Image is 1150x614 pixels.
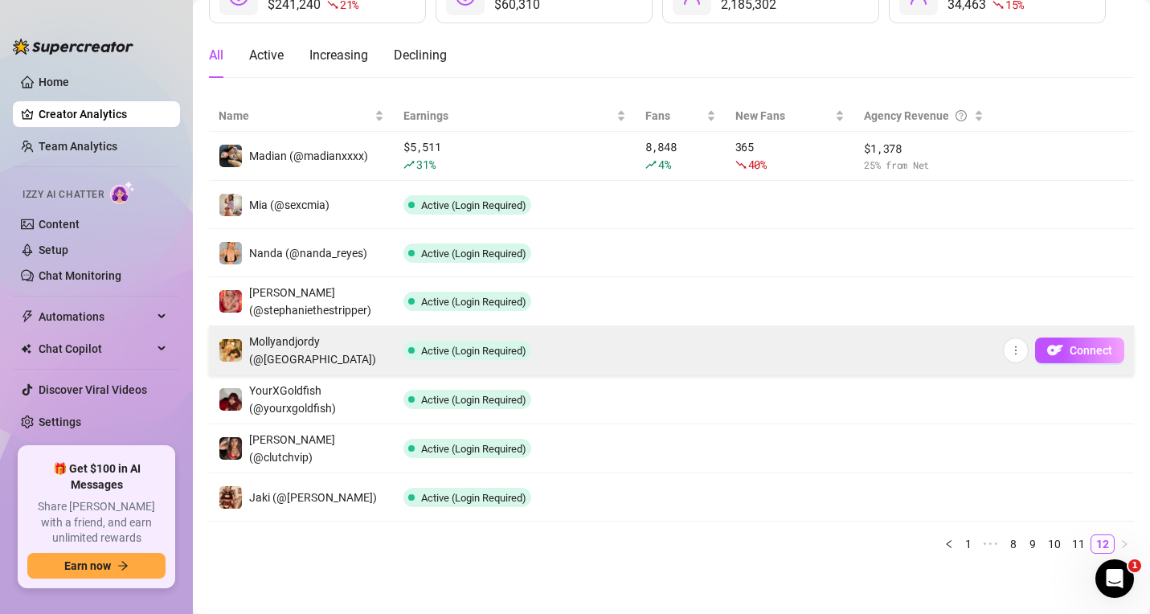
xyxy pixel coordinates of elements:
span: Automations [39,304,153,330]
span: Madian (@madianxxxx) [249,149,368,162]
img: YourXGoldfish (@yourxgoldfish) [219,388,242,411]
span: Izzy AI Chatter [23,187,104,203]
span: Mollyandjordy (@[GEOGRAPHIC_DATA]) [249,335,376,366]
span: Mia (@sexcmia) [249,199,329,211]
span: more [1010,345,1021,356]
span: $ 1,378 [864,140,984,158]
a: 12 [1091,535,1114,553]
li: 8 [1004,534,1023,554]
iframe: Intercom live chat [1095,559,1134,598]
span: Active (Login Required) [421,394,526,406]
a: Setup [39,244,68,256]
li: 10 [1042,534,1066,554]
span: Active (Login Required) [421,248,526,260]
span: left [944,539,954,549]
span: 31 % [416,157,435,172]
li: 9 [1023,534,1042,554]
span: fall [735,159,747,170]
img: Chat Copilot [21,343,31,354]
a: Creator Analytics [39,101,167,127]
span: Active (Login Required) [421,443,526,455]
img: Jaki (@jaki-senpai) [219,486,242,509]
span: Active (Login Required) [421,345,526,357]
a: 1 [960,535,977,553]
div: 8,848 [645,138,716,174]
div: Declining [394,46,447,65]
span: Active (Login Required) [421,492,526,504]
span: Chat Copilot [39,336,153,362]
img: logo-BBDzfeDw.svg [13,39,133,55]
span: Name [219,107,371,125]
img: Madian (@madianxxxx) [219,145,242,167]
span: [PERSON_NAME] (@clutchvip) [249,433,335,464]
span: Active (Login Required) [421,296,526,308]
th: New Fans [726,100,855,132]
li: 1 [959,534,978,554]
div: Active [249,46,284,65]
img: AI Chatter [110,181,135,204]
button: left [939,534,959,554]
div: All [209,46,223,65]
a: Content [39,218,80,231]
th: Fans [636,100,726,132]
li: 11 [1066,534,1091,554]
div: $ 5,511 [403,138,626,174]
a: Team Analytics [39,140,117,153]
span: Earnings [403,107,613,125]
a: Settings [39,415,81,428]
a: 10 [1043,535,1066,553]
img: Stephanie (@stephaniethestripper) [219,290,242,313]
span: Active (Login Required) [421,199,526,211]
span: Nanda (@nanda_reyes) [249,247,367,260]
li: Previous 5 Pages [978,534,1004,554]
span: Connect [1070,344,1112,357]
a: 11 [1067,535,1090,553]
button: Earn nowarrow-right [27,553,166,579]
span: [PERSON_NAME] (@stephaniethestripper) [249,286,371,317]
a: 8 [1005,535,1022,553]
div: Increasing [309,46,368,65]
span: rise [403,159,415,170]
span: 1 [1128,559,1141,572]
img: Mia (@sexcmia) [219,194,242,216]
img: Mollyandjordy (@mollyandjordy) [219,339,242,362]
img: CARMELA (@clutchvip) [219,437,242,460]
th: Earnings [394,100,636,132]
span: Fans [645,107,703,125]
span: 🎁 Get $100 in AI Messages [27,461,166,493]
span: right [1119,539,1129,549]
a: 9 [1024,535,1042,553]
span: YourXGoldfish (@yourxgoldfish) [249,384,336,415]
span: 4 % [658,157,670,172]
span: arrow-right [117,560,129,571]
span: New Fans [735,107,833,125]
span: Share [PERSON_NAME] with a friend, and earn unlimited rewards [27,499,166,546]
a: Discover Viral Videos [39,383,147,396]
button: right [1115,534,1134,554]
span: Earn now [64,559,111,572]
a: Home [39,76,69,88]
a: Chat Monitoring [39,269,121,282]
img: OF [1047,342,1063,358]
span: ••• [978,534,1004,554]
span: thunderbolt [21,310,34,323]
span: rise [645,159,657,170]
span: Jaki (@[PERSON_NAME]) [249,491,377,504]
div: 365 [735,138,845,174]
li: Previous Page [939,534,959,554]
span: question-circle [956,107,967,125]
button: OFConnect [1035,338,1124,363]
span: 25 % from Net [864,158,984,173]
th: Name [209,100,394,132]
div: Agency Revenue [864,107,971,125]
span: 40 % [748,157,767,172]
img: Nanda (@nanda_reyes) [219,242,242,264]
li: 12 [1091,534,1115,554]
li: Next Page [1115,534,1134,554]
